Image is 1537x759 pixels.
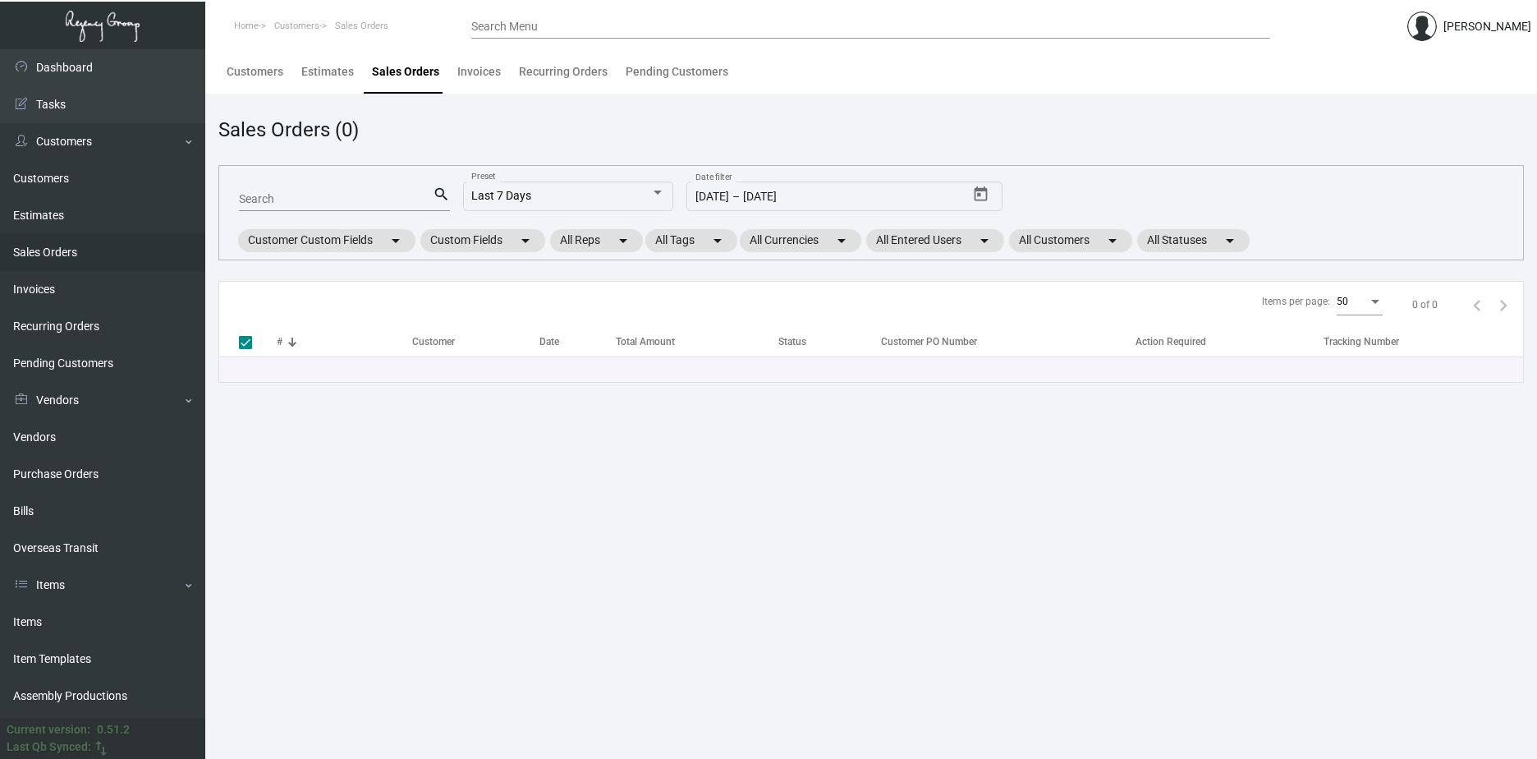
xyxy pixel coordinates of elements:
[1337,296,1348,307] span: 50
[1262,294,1330,309] div: Items per page:
[695,191,729,204] input: Start date
[516,231,535,251] mat-icon: arrow_drop_down
[301,63,354,80] div: Estimates
[1407,11,1437,41] img: admin@bootstrapmaster.com
[740,229,861,252] mat-chip: All Currencies
[372,63,439,80] div: Sales Orders
[335,21,388,31] span: Sales Orders
[866,229,1004,252] mat-chip: All Entered Users
[238,229,415,252] mat-chip: Customer Custom Fields
[386,231,406,251] mat-icon: arrow_drop_down
[1443,18,1531,35] div: [PERSON_NAME]
[277,334,282,349] div: #
[832,231,851,251] mat-icon: arrow_drop_down
[1464,292,1490,318] button: Previous page
[1103,231,1122,251] mat-icon: arrow_drop_down
[1136,334,1206,349] div: Action Required
[881,334,977,349] div: Customer PO Number
[97,721,130,738] div: 0.51.2
[471,189,531,202] span: Last 7 Days
[433,185,450,205] mat-icon: search
[539,334,559,349] div: Date
[227,63,283,80] div: Customers
[550,229,643,252] mat-chip: All Reps
[881,334,1136,349] div: Customer PO Number
[778,334,806,349] div: Status
[274,21,319,31] span: Customers
[613,231,633,251] mat-icon: arrow_drop_down
[616,334,675,349] div: Total Amount
[7,721,90,738] div: Current version:
[645,229,737,252] mat-chip: All Tags
[412,334,455,349] div: Customer
[1412,297,1438,312] div: 0 of 0
[743,191,876,204] input: End date
[1490,292,1516,318] button: Next page
[457,63,501,80] div: Invoices
[968,182,994,208] button: Open calendar
[1324,334,1399,349] div: Tracking Number
[708,231,727,251] mat-icon: arrow_drop_down
[234,21,259,31] span: Home
[626,63,728,80] div: Pending Customers
[1220,231,1240,251] mat-icon: arrow_drop_down
[7,738,91,756] div: Last Qb Synced:
[1337,297,1383,308] mat-select: Items per page:
[218,115,359,145] div: Sales Orders (0)
[1009,229,1132,252] mat-chip: All Customers
[420,229,545,252] mat-chip: Custom Fields
[1324,334,1523,349] div: Tracking Number
[412,334,539,349] div: Customer
[277,334,412,349] div: #
[519,63,608,80] div: Recurring Orders
[1136,334,1324,349] div: Action Required
[732,191,740,204] span: –
[975,231,994,251] mat-icon: arrow_drop_down
[616,334,779,349] div: Total Amount
[539,334,616,349] div: Date
[778,334,873,349] div: Status
[1137,229,1250,252] mat-chip: All Statuses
